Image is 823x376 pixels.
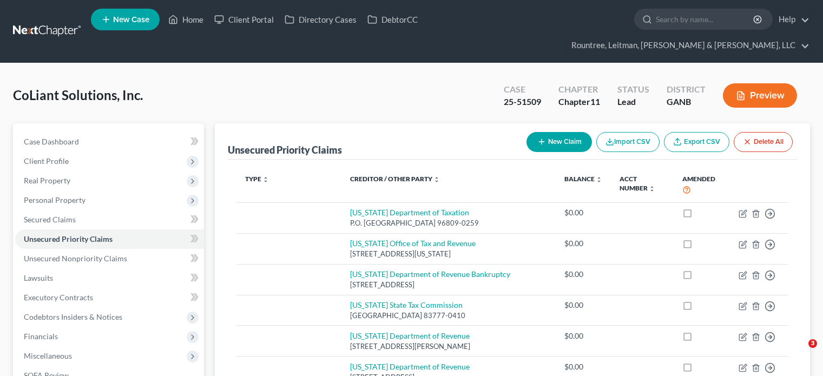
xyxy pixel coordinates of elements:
[350,300,463,309] a: [US_STATE] State Tax Commission
[433,176,440,183] i: unfold_more
[564,361,602,372] div: $0.00
[558,96,600,108] div: Chapter
[564,269,602,280] div: $0.00
[15,210,204,229] a: Secured Claims
[723,83,797,108] button: Preview
[664,132,729,152] a: Export CSV
[566,36,809,55] a: Rountree, Leitman, [PERSON_NAME] & [PERSON_NAME], LLC
[674,168,730,202] th: Amended
[564,238,602,249] div: $0.00
[786,339,812,365] iframe: Intercom live chat
[350,331,470,340] a: [US_STATE] Department of Revenue
[279,10,362,29] a: Directory Cases
[620,175,655,192] a: Acct Number unfold_more
[656,9,755,29] input: Search by name...
[15,249,204,268] a: Unsecured Nonpriority Claims
[163,10,209,29] a: Home
[773,10,809,29] a: Help
[262,176,269,183] i: unfold_more
[734,132,793,152] button: Delete All
[350,175,440,183] a: Creditor / Other Party unfold_more
[808,339,817,348] span: 3
[350,362,470,371] a: [US_STATE] Department of Revenue
[667,83,706,96] div: District
[15,229,204,249] a: Unsecured Priority Claims
[13,87,143,103] span: CoLiant Solutions, Inc.
[15,132,204,151] a: Case Dashboard
[350,249,547,259] div: [STREET_ADDRESS][US_STATE]
[617,96,649,108] div: Lead
[24,234,113,243] span: Unsecured Priority Claims
[24,195,85,205] span: Personal Property
[362,10,423,29] a: DebtorCC
[590,96,600,107] span: 11
[24,176,70,185] span: Real Property
[24,312,122,321] span: Codebtors Insiders & Notices
[228,143,342,156] div: Unsecured Priority Claims
[350,208,469,217] a: [US_STATE] Department of Taxation
[24,273,53,282] span: Lawsuits
[245,175,269,183] a: Type unfold_more
[504,83,541,96] div: Case
[24,332,58,341] span: Financials
[350,280,547,290] div: [STREET_ADDRESS]
[24,293,93,302] span: Executory Contracts
[350,239,476,248] a: [US_STATE] Office of Tax and Revenue
[564,331,602,341] div: $0.00
[350,218,547,228] div: P.O. [GEOGRAPHIC_DATA] 96809-0259
[564,207,602,218] div: $0.00
[209,10,279,29] a: Client Portal
[24,215,76,224] span: Secured Claims
[649,186,655,192] i: unfold_more
[24,254,127,263] span: Unsecured Nonpriority Claims
[504,96,541,108] div: 25-51509
[667,96,706,108] div: GANB
[24,351,72,360] span: Miscellaneous
[617,83,649,96] div: Status
[24,137,79,146] span: Case Dashboard
[596,132,660,152] button: Import CSV
[15,288,204,307] a: Executory Contracts
[564,300,602,311] div: $0.00
[350,269,510,279] a: [US_STATE] Department of Revenue Bankruptcy
[24,156,69,166] span: Client Profile
[15,268,204,288] a: Lawsuits
[564,175,602,183] a: Balance unfold_more
[113,16,149,24] span: New Case
[526,132,592,152] button: New Claim
[350,311,547,321] div: [GEOGRAPHIC_DATA] 83777-0410
[558,83,600,96] div: Chapter
[350,341,547,352] div: [STREET_ADDRESS][PERSON_NAME]
[596,176,602,183] i: unfold_more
